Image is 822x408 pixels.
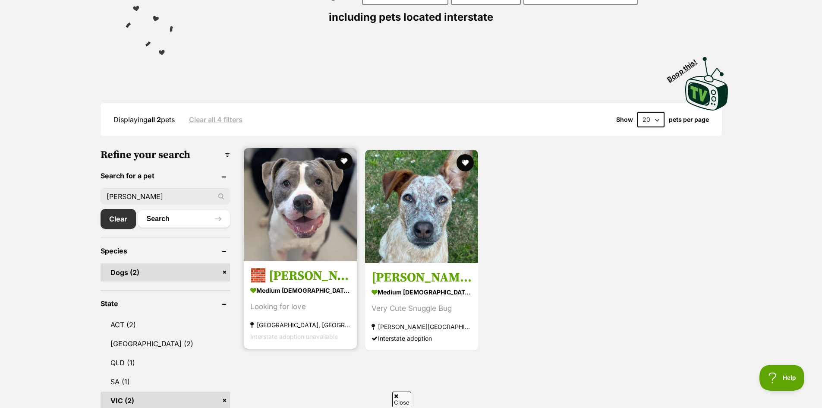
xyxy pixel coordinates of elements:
span: Interstate adoption unavailable [250,333,338,340]
a: Clear [101,209,136,229]
span: Displaying pets [113,115,175,124]
img: 🧱 Mason 6377 🧱 - American Staffordshire Terrier x American Bulldog [244,148,357,261]
div: Interstate adoption [372,332,472,344]
a: Dogs (2) [101,263,230,281]
img: PetRescue TV logo [685,57,728,111]
strong: [GEOGRAPHIC_DATA], [GEOGRAPHIC_DATA] [250,319,350,331]
header: State [101,300,230,307]
h3: [PERSON_NAME] [372,269,472,286]
label: pets per page [669,116,709,123]
a: Clear all 4 filters [189,116,243,123]
span: Show [616,116,633,123]
div: Very Cute Snuggle Bug [372,303,472,314]
input: Toby [101,188,230,205]
button: Search [138,210,230,228]
strong: medium [DEMOGRAPHIC_DATA] Dog [250,284,350,297]
strong: medium [DEMOGRAPHIC_DATA] Dog [372,286,472,298]
a: ACT (2) [101,316,230,334]
span: Boop this! [665,52,705,83]
h3: Refine your search [101,149,230,161]
img: Mason - Australian Cattle Dog [365,150,478,263]
button: favourite [335,152,353,170]
button: favourite [457,154,474,171]
strong: [PERSON_NAME][GEOGRAPHIC_DATA] [372,321,472,332]
h3: 🧱 [PERSON_NAME] 6377 🧱 [250,268,350,284]
div: Looking for love [250,301,350,313]
span: including pets located interstate [329,11,493,23]
a: 🧱 [PERSON_NAME] 6377 🧱 medium [DEMOGRAPHIC_DATA] Dog Looking for love [GEOGRAPHIC_DATA], [GEOGRAP... [244,261,357,349]
span: Close [392,392,411,407]
a: Boop this! [685,49,728,112]
header: Species [101,247,230,255]
iframe: Help Scout Beacon - Open [759,365,805,391]
a: [GEOGRAPHIC_DATA] (2) [101,335,230,353]
strong: all 2 [148,115,161,124]
a: QLD (1) [101,354,230,372]
a: SA (1) [101,373,230,391]
a: [PERSON_NAME] medium [DEMOGRAPHIC_DATA] Dog Very Cute Snuggle Bug [PERSON_NAME][GEOGRAPHIC_DATA] ... [365,263,478,351]
header: Search for a pet [101,172,230,180]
